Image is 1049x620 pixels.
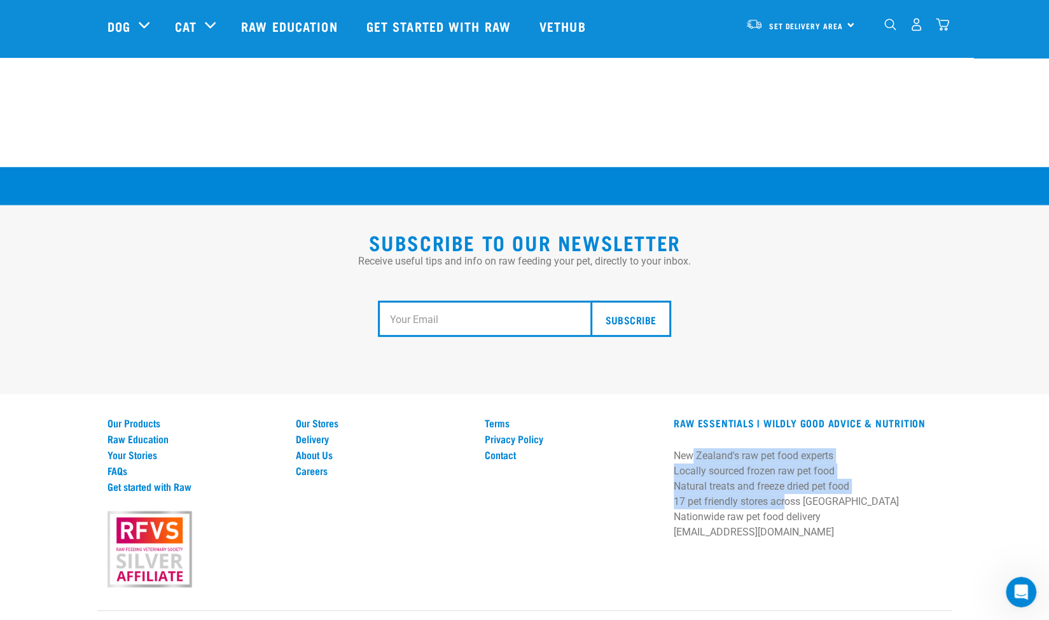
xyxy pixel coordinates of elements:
a: Careers [296,465,469,476]
p: New Zealand's raw pet food experts Locally sourced frozen raw pet food Natural treats and freeze ... [674,448,941,540]
img: van-moving.png [746,18,763,30]
a: Terms [485,417,658,429]
input: Your Email [378,301,600,338]
input: Subscribe [590,301,670,338]
a: Privacy Policy [485,433,658,444]
img: home-icon@2x.png [936,18,949,31]
img: user.png [910,18,923,31]
a: About Us [296,449,469,460]
a: Contact [485,449,658,460]
a: Our Stores [296,417,469,429]
h3: RAW ESSENTIALS | Wildly Good Advice & Nutrition [674,417,941,429]
h2: Subscribe to our Newsletter [108,231,942,254]
a: Dog [108,17,130,36]
a: Your Stories [108,449,281,460]
img: rfvs.png [102,509,197,589]
p: Receive useful tips and info on raw feeding your pet, directly to your inbox. [108,254,942,269]
a: Cat [175,17,197,36]
a: Our Products [108,417,281,429]
a: Get started with Raw [108,481,281,492]
a: Raw Education [108,433,281,444]
iframe: Intercom live chat [1006,577,1036,607]
a: FAQs [108,465,281,476]
a: Delivery [296,433,469,444]
a: Get started with Raw [354,1,527,52]
a: Raw Education [228,1,353,52]
img: home-icon-1@2x.png [884,18,896,31]
span: Set Delivery Area [769,24,843,28]
a: Vethub [527,1,602,52]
